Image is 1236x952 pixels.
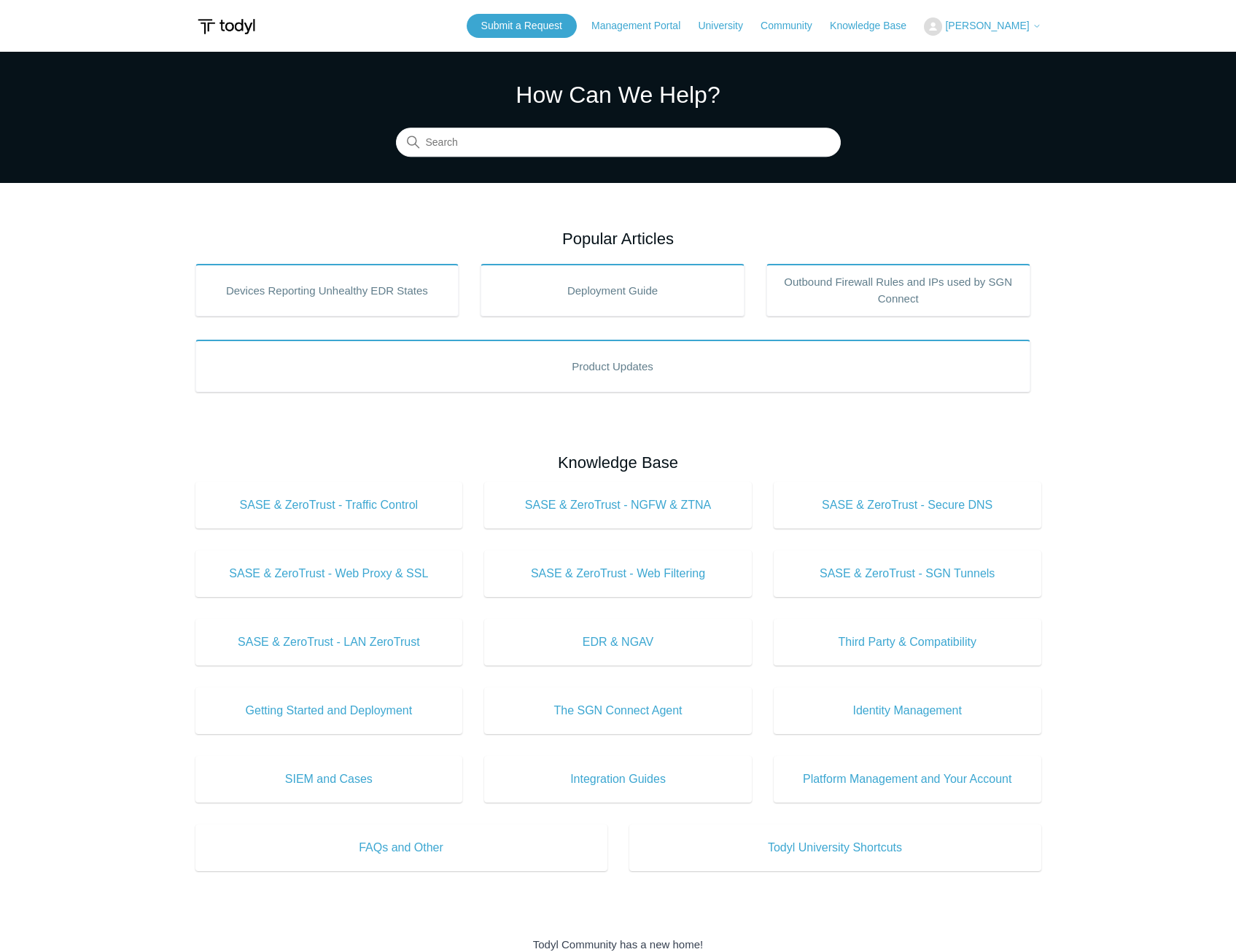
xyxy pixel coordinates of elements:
a: SASE & ZeroTrust - NGFW & ZTNA [484,482,752,528]
span: SASE & ZeroTrust - Web Proxy & SSL [217,565,441,582]
h1: How Can We Help? [396,77,841,112]
span: SASE & ZeroTrust - LAN ZeroTrust [217,633,441,651]
span: SASE & ZeroTrust - Traffic Control [217,496,441,514]
a: Devices Reporting Unhealthy EDR States [195,264,459,316]
span: Getting Started and Deployment [217,702,441,719]
a: SASE & ZeroTrust - SGN Tunnels [774,550,1041,597]
a: The SGN Connect Agent [484,687,752,734]
a: Getting Started and Deployment [195,687,463,734]
a: FAQs and Other [195,824,607,871]
span: [PERSON_NAME] [945,20,1029,31]
a: Integration Guides [484,756,752,803]
a: SASE & ZeroTrust - Web Proxy & SSL [195,550,463,597]
a: SASE & ZeroTrust - Secure DNS [774,482,1041,528]
span: SASE & ZeroTrust - NGFW & ZTNA [506,496,730,514]
a: SIEM and Cases [195,756,463,803]
span: Integration Guides [506,770,730,788]
h2: Popular Articles [195,227,1041,251]
a: Todyl University Shortcuts [629,824,1041,871]
span: SASE & ZeroTrust - Secure DNS [796,496,1019,514]
a: EDR & NGAV [484,619,752,666]
h2: Knowledge Base [195,450,1041,475]
span: FAQs and Other [217,839,586,857]
a: Outbound Firewall Rules and IPs used by SGN Connect [766,264,1030,316]
a: Community [761,18,827,34]
a: Product Updates [195,340,1030,392]
span: EDR & NGAV [506,633,730,651]
span: Todyl University Shortcuts [651,839,1019,857]
a: Third Party & Compatibility [774,619,1041,666]
span: Identity Management [796,702,1019,719]
a: Knowledge Base [830,18,921,34]
a: Management Portal [591,18,695,34]
button: [PERSON_NAME] [924,17,1041,36]
a: SASE & ZeroTrust - Traffic Control [195,482,463,528]
span: SASE & ZeroTrust - Web Filtering [506,565,730,582]
a: Submit a Request [467,14,577,38]
a: SASE & ZeroTrust - LAN ZeroTrust [195,619,463,666]
a: SASE & ZeroTrust - Web Filtering [484,550,752,597]
a: Identity Management [774,687,1041,734]
img: Todyl Support Center Help Center home page [195,13,257,40]
span: SIEM and Cases [217,770,441,788]
span: Platform Management and Your Account [796,770,1019,788]
a: Deployment Guide [481,264,745,316]
span: SASE & ZeroTrust - SGN Tunnels [796,565,1019,582]
a: University [698,18,757,34]
span: The SGN Connect Agent [506,702,730,719]
span: Third Party & Compatibility [796,633,1019,651]
input: Search [396,128,841,157]
a: Platform Management and Your Account [774,756,1041,803]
